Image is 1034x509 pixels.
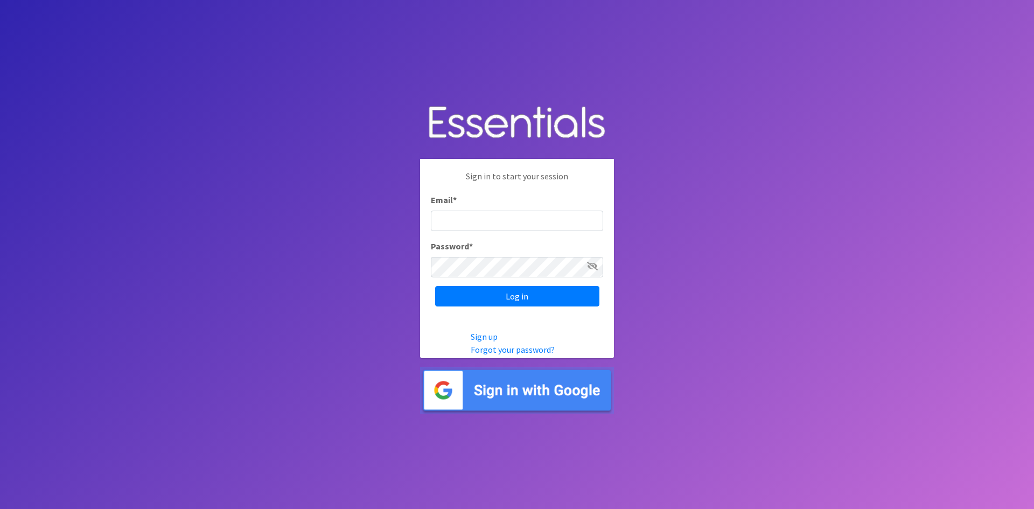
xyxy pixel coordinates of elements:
p: Sign in to start your session [431,170,603,193]
abbr: required [453,194,457,205]
a: Forgot your password? [471,344,555,355]
label: Email [431,193,457,206]
label: Password [431,240,473,253]
img: Human Essentials [420,95,614,151]
abbr: required [469,241,473,252]
a: Sign up [471,331,498,342]
img: Sign in with Google [420,367,614,414]
input: Log in [435,286,599,306]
